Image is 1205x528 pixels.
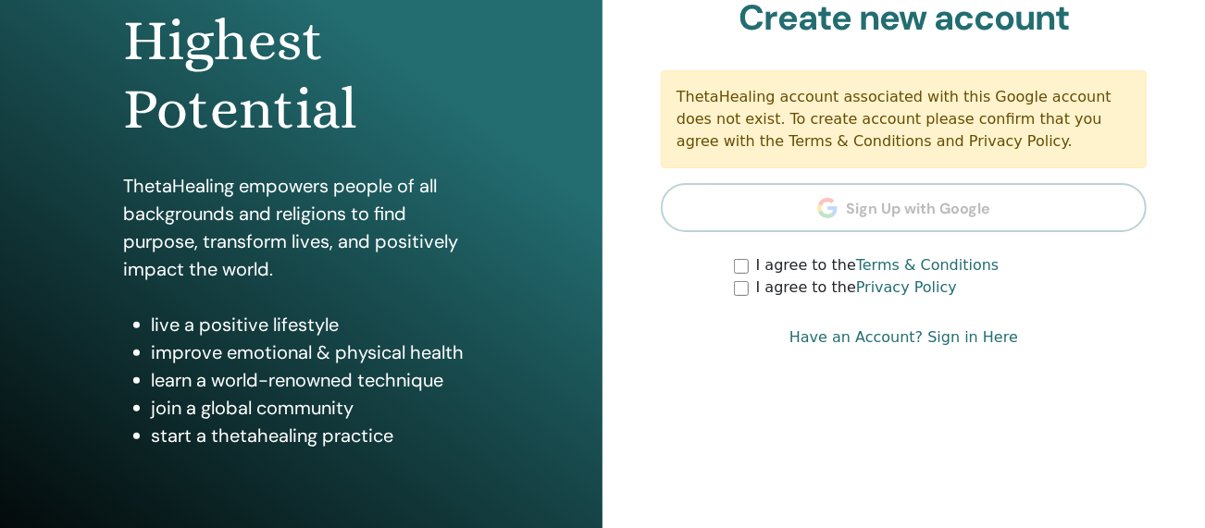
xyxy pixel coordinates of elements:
label: I agree to the [756,276,957,299]
li: improve emotional & physical health [152,338,479,366]
div: ThetaHealing account associated with this Google account does not exist. To create account please... [661,70,1147,168]
li: learn a world-renowned technique [152,366,479,394]
a: Have an Account? Sign in Here [789,326,1018,349]
li: start a thetahealing practice [152,422,479,449]
a: Privacy Policy [856,278,957,296]
li: join a global community [152,394,479,422]
label: I agree to the [756,254,1000,276]
a: Terms & Conditions [856,256,999,274]
p: ThetaHealing empowers people of all backgrounds and religions to find purpose, transform lives, a... [124,172,479,283]
li: live a positive lifestyle [152,311,479,338]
